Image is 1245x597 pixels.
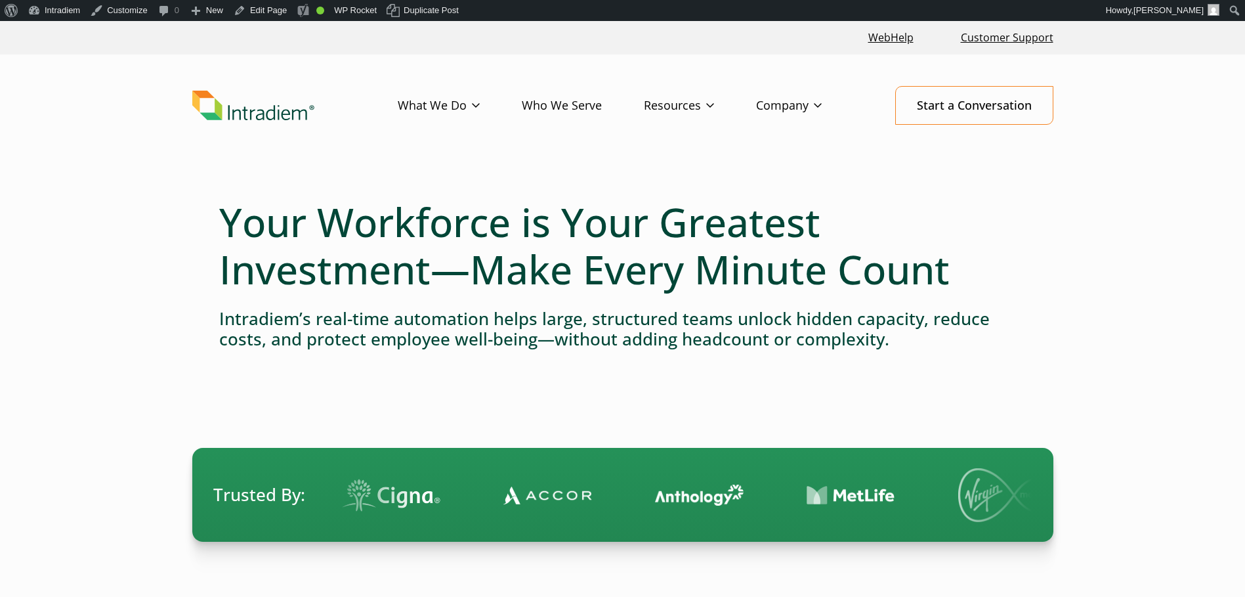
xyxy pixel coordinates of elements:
[213,483,305,507] span: Trusted By:
[413,485,502,505] img: Contact Center Automation Accor Logo
[717,485,805,506] img: Contact Center Automation MetLife Logo
[398,87,522,125] a: What We Do
[316,7,324,14] div: Good
[956,24,1059,52] a: Customer Support
[192,91,314,121] img: Intradiem
[219,309,1026,349] h4: Intradiem’s real-time automation helps large, structured teams unlock hidden capacity, reduce cos...
[644,87,756,125] a: Resources
[522,87,644,125] a: Who We Serve
[863,24,919,52] a: Link opens in a new window
[756,87,864,125] a: Company
[1133,5,1204,15] span: [PERSON_NAME]
[868,468,960,522] img: Virgin Media logo.
[192,91,398,121] a: Link to homepage of Intradiem
[895,86,1053,125] a: Start a Conversation
[219,198,1026,293] h1: Your Workforce is Your Greatest Investment—Make Every Minute Count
